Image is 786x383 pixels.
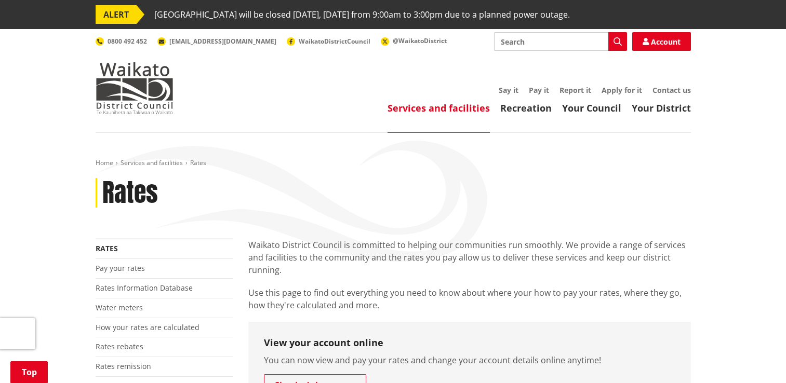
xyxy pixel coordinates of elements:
[264,337,675,349] h3: View your account online
[264,354,675,366] p: You can now view and pay your rates and change your account details online anytime!
[632,102,691,114] a: Your District
[299,37,370,46] span: WaikatoDistrictCouncil
[562,102,621,114] a: Your Council
[96,37,147,46] a: 0800 492 452
[632,32,691,51] a: Account
[494,32,627,51] input: Search input
[381,36,447,45] a: @WaikatoDistrict
[96,322,199,332] a: How your rates are calculated
[96,5,137,24] span: ALERT
[169,37,276,46] span: [EMAIL_ADDRESS][DOMAIN_NAME]
[652,85,691,95] a: Contact us
[248,286,691,311] p: Use this page to find out everything you need to know about where your how to pay your rates, whe...
[190,158,206,167] span: Rates
[248,239,691,276] p: Waikato District Council is committed to helping our communities run smoothly. We provide a range...
[157,37,276,46] a: [EMAIL_ADDRESS][DOMAIN_NAME]
[388,102,490,114] a: Services and facilities
[96,361,151,371] a: Rates remission
[96,62,174,114] img: Waikato District Council - Te Kaunihera aa Takiwaa o Waikato
[96,283,193,293] a: Rates Information Database
[602,85,642,95] a: Apply for it
[96,263,145,273] a: Pay your rates
[96,243,118,253] a: Rates
[154,5,570,24] span: [GEOGRAPHIC_DATA] will be closed [DATE], [DATE] from 9:00am to 3:00pm due to a planned power outage.
[102,178,158,208] h1: Rates
[96,303,143,312] a: Water meters
[559,85,591,95] a: Report it
[500,102,552,114] a: Recreation
[529,85,549,95] a: Pay it
[287,37,370,46] a: WaikatoDistrictCouncil
[121,158,183,167] a: Services and facilities
[393,36,447,45] span: @WaikatoDistrict
[108,37,147,46] span: 0800 492 452
[96,159,691,168] nav: breadcrumb
[96,158,113,167] a: Home
[96,341,143,351] a: Rates rebates
[499,85,518,95] a: Say it
[10,361,48,383] a: Top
